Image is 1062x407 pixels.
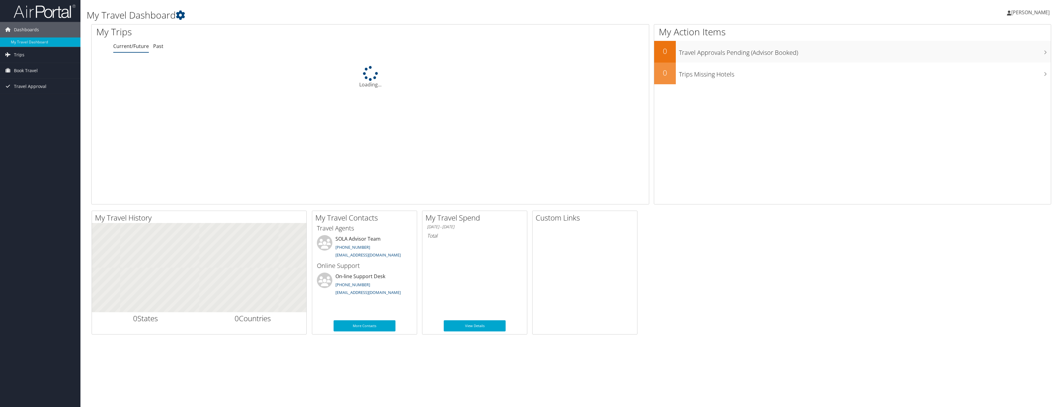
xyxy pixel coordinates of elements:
[317,261,412,270] h3: Online Support
[133,313,137,323] span: 0
[14,4,76,19] img: airportal-logo.png
[1011,9,1050,16] span: [PERSON_NAME]
[427,224,522,230] h6: [DATE] - [DATE]
[97,313,195,324] h2: States
[14,63,38,78] span: Book Travel
[314,273,415,298] li: On-line Support Desk
[654,68,676,78] h2: 0
[427,232,522,239] h6: Total
[536,212,637,223] h2: Custom Links
[654,46,676,56] h2: 0
[113,43,149,50] a: Current/Future
[95,212,306,223] h2: My Travel History
[92,66,649,88] div: Loading...
[444,320,506,331] a: View Details
[654,41,1051,63] a: 0Travel Approvals Pending (Advisor Booked)
[14,79,46,94] span: Travel Approval
[317,224,412,233] h3: Travel Agents
[314,235,415,260] li: SOLA Advisor Team
[334,320,395,331] a: More Contacts
[1007,3,1056,22] a: [PERSON_NAME]
[654,25,1051,38] h1: My Action Items
[335,252,401,258] a: [EMAIL_ADDRESS][DOMAIN_NAME]
[335,244,370,250] a: [PHONE_NUMBER]
[14,47,24,63] span: Trips
[425,212,527,223] h2: My Travel Spend
[153,43,163,50] a: Past
[654,63,1051,84] a: 0Trips Missing Hotels
[315,212,417,223] h2: My Travel Contacts
[679,67,1051,79] h3: Trips Missing Hotels
[96,25,412,38] h1: My Trips
[335,290,401,295] a: [EMAIL_ADDRESS][DOMAIN_NAME]
[679,45,1051,57] h3: Travel Approvals Pending (Advisor Booked)
[14,22,39,37] span: Dashboards
[335,282,370,287] a: [PHONE_NUMBER]
[235,313,239,323] span: 0
[87,9,733,22] h1: My Travel Dashboard
[204,313,302,324] h2: Countries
